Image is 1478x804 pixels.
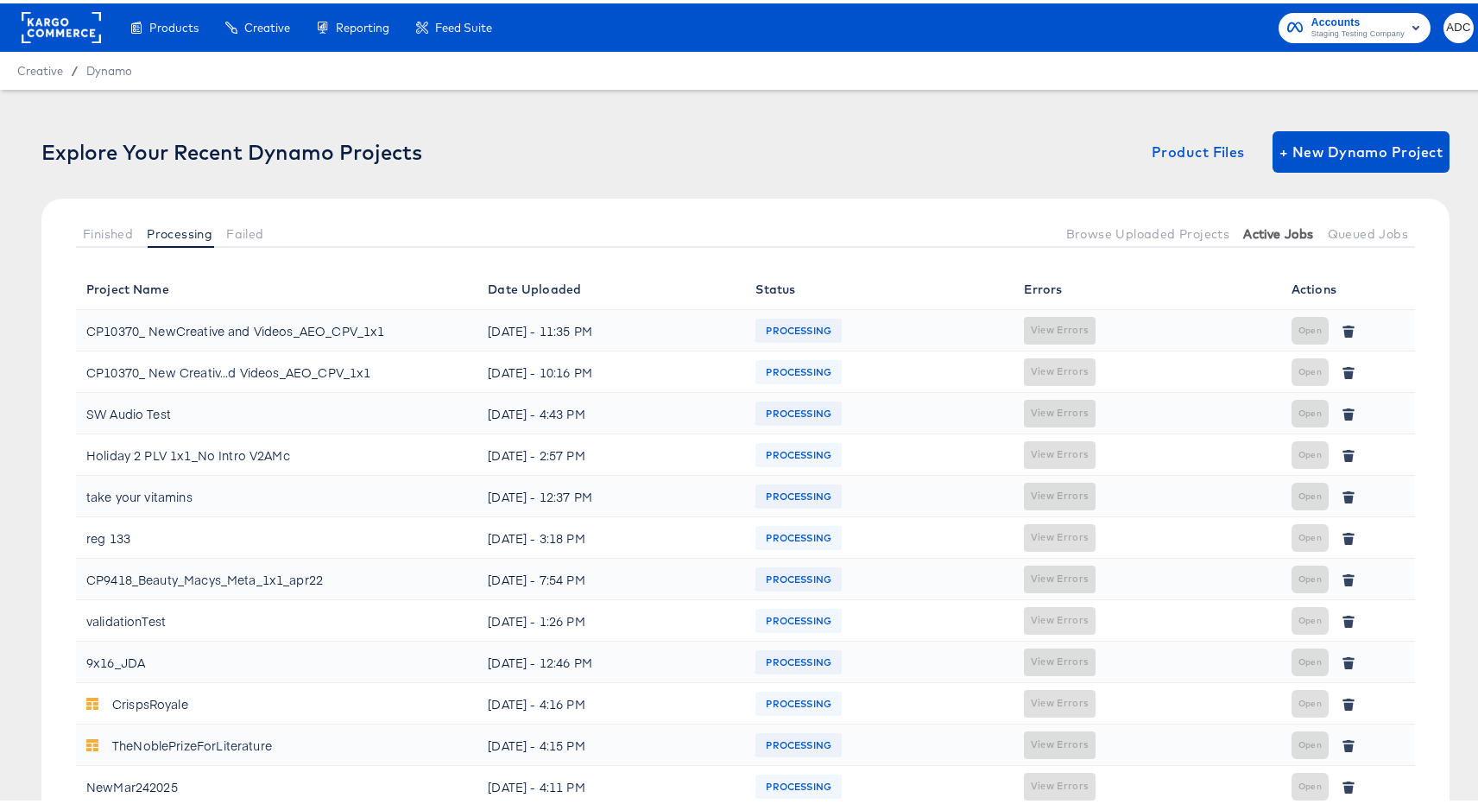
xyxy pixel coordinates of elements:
[488,604,735,631] div: [DATE] - 1:26 PM
[1311,10,1405,28] span: Accounts
[112,687,188,714] div: CrispsRoyale
[86,355,370,383] div: CP10370_ New Creativ...d Videos_AEO_CPV_1x1
[755,479,842,507] span: PROCESSING
[755,438,842,465] span: PROCESSING
[435,17,492,31] span: Feed Suite
[1281,265,1415,307] th: Actions
[63,60,86,74] span: /
[1311,24,1405,38] span: Staging Testing Company
[147,224,212,237] span: Processing
[86,521,130,548] div: reg 133
[488,687,735,714] div: [DATE] - 4:16 PM
[17,60,63,74] span: Creative
[226,224,263,237] span: Failed
[86,562,323,590] div: CP9418_Beauty_Macys_Meta_1x1_apr22
[1279,136,1443,161] span: + New Dynamo Project
[86,60,132,74] a: Dynamo
[755,728,842,756] span: PROCESSING
[755,313,842,341] span: PROCESSING
[488,396,735,424] div: [DATE] - 4:43 PM
[755,645,842,673] span: PROCESSING
[488,355,735,383] div: [DATE] - 10:16 PM
[1152,136,1245,161] span: Product Files
[1273,128,1450,169] button: + New Dynamo Project
[755,687,842,714] span: PROCESSING
[244,17,290,31] span: Creative
[755,521,842,548] span: PROCESSING
[488,313,735,341] div: [DATE] - 11:35 PM
[86,769,178,797] div: NewMar242025
[755,769,842,797] span: PROCESSING
[1014,265,1281,307] th: Errors
[83,224,133,237] span: Finished
[76,265,477,307] th: Project Name
[488,645,735,673] div: [DATE] - 12:46 PM
[488,769,735,797] div: [DATE] - 4:11 PM
[488,479,735,507] div: [DATE] - 12:37 PM
[488,728,735,756] div: [DATE] - 4:15 PM
[1145,128,1252,169] button: Product Files
[86,438,290,465] div: Holiday 2 PLV 1x1_No Intro V2AMc
[755,355,842,383] span: PROCESSING
[1328,224,1408,237] span: Queued Jobs
[755,604,842,631] span: PROCESSING
[86,396,171,424] div: SW Audio Test
[755,396,842,424] span: PROCESSING
[488,521,735,548] div: [DATE] - 3:18 PM
[1443,9,1474,40] button: ADC
[1243,224,1313,237] span: Active Jobs
[745,265,1013,307] th: Status
[477,265,745,307] th: Date Uploaded
[86,313,384,341] div: CP10370_ NewCreative and Videos_AEO_CPV_1x1
[1450,15,1467,35] span: ADC
[1066,224,1230,237] span: Browse Uploaded Projects
[488,562,735,590] div: [DATE] - 7:54 PM
[1279,9,1431,40] button: AccountsStaging Testing Company
[755,562,842,590] span: PROCESSING
[112,728,272,756] div: TheNoblePrizeForLiterature
[86,604,166,631] div: validationTest
[336,17,389,31] span: Reporting
[86,479,193,507] div: take your vitamins
[149,17,199,31] span: Products
[488,438,735,465] div: [DATE] - 2:57 PM
[41,136,422,161] div: Explore Your Recent Dynamo Projects
[86,645,145,673] div: 9x16_JDA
